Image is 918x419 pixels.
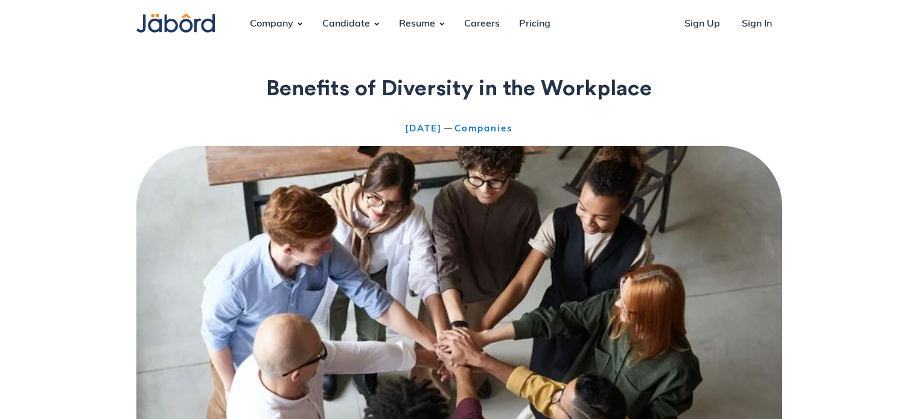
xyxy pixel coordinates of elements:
[136,14,215,33] img: Jabord
[313,8,380,40] div: Candidate
[389,8,445,40] div: Resume
[454,123,513,137] div: Companies
[509,8,560,40] a: Pricing
[732,8,782,40] a: Sign In
[444,123,452,146] div: —
[454,8,509,40] a: Careers
[405,123,442,137] div: [DATE]
[240,8,303,40] div: Company
[675,8,730,40] a: Sign Up
[136,77,782,101] h1: Benefits of Diversity in the Workplace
